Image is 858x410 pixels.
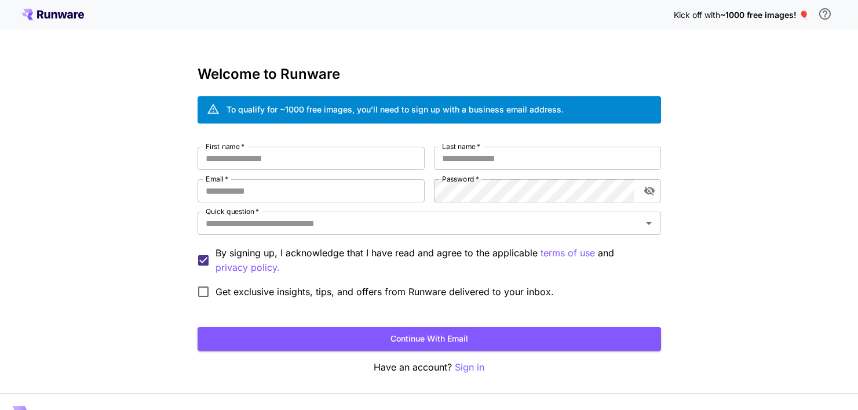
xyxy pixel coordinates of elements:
[216,260,280,275] p: privacy policy.
[442,141,480,151] label: Last name
[206,141,244,151] label: First name
[198,327,661,351] button: Continue with email
[216,246,652,275] p: By signing up, I acknowledge that I have read and agree to the applicable and
[216,260,280,275] button: By signing up, I acknowledge that I have read and agree to the applicable terms of use and
[227,103,564,115] div: To qualify for ~1000 free images, you’ll need to sign up with a business email address.
[455,360,484,375] button: Sign in
[198,66,661,82] h3: Welcome to Runware
[216,285,554,299] span: Get exclusive insights, tips, and offers from Runware delivered to your inbox.
[641,215,657,231] button: Open
[442,174,479,184] label: Password
[198,360,661,375] p: Have an account?
[720,10,809,20] span: ~1000 free images! 🎈
[541,246,595,260] button: By signing up, I acknowledge that I have read and agree to the applicable and privacy policy.
[541,246,595,260] p: terms of use
[813,2,837,26] button: In order to qualify for free credit, you need to sign up with a business email address and click ...
[674,10,720,20] span: Kick off with
[206,174,228,184] label: Email
[639,180,660,201] button: toggle password visibility
[206,206,259,216] label: Quick question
